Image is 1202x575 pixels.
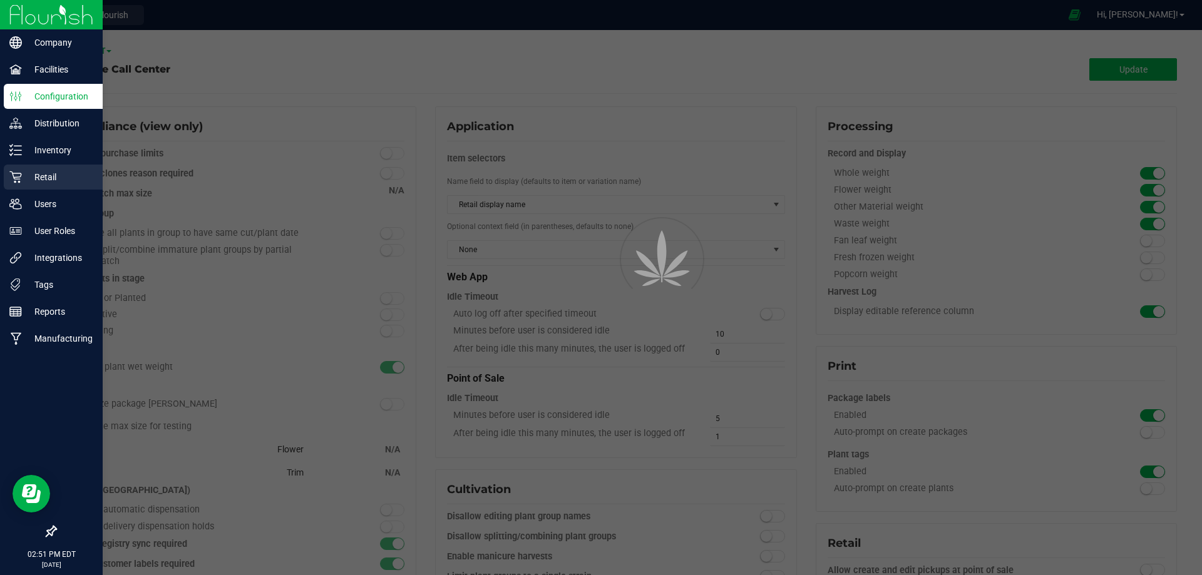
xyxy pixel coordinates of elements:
[22,304,97,319] p: Reports
[22,35,97,50] p: Company
[22,116,97,131] p: Distribution
[9,63,22,76] inline-svg: Facilities
[9,171,22,183] inline-svg: Retail
[22,223,97,238] p: User Roles
[13,475,50,512] iframe: Resource center
[22,196,97,211] p: Users
[22,143,97,158] p: Inventory
[22,250,97,265] p: Integrations
[22,331,97,346] p: Manufacturing
[9,90,22,103] inline-svg: Configuration
[9,36,22,49] inline-svg: Company
[9,332,22,345] inline-svg: Manufacturing
[22,277,97,292] p: Tags
[9,198,22,210] inline-svg: Users
[22,89,97,104] p: Configuration
[9,117,22,130] inline-svg: Distribution
[6,560,97,569] p: [DATE]
[9,252,22,264] inline-svg: Integrations
[9,278,22,291] inline-svg: Tags
[9,144,22,156] inline-svg: Inventory
[22,170,97,185] p: Retail
[9,225,22,237] inline-svg: User Roles
[22,62,97,77] p: Facilities
[9,305,22,318] inline-svg: Reports
[6,549,97,560] p: 02:51 PM EDT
